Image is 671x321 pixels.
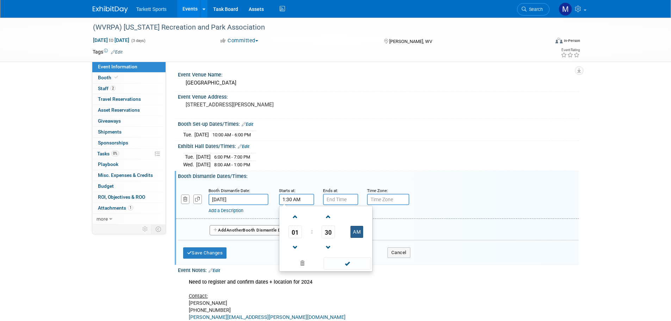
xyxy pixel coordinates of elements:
[183,247,227,259] button: Save Changes
[367,188,388,193] small: Time Zone:
[92,149,166,159] a: Tasks0%
[92,73,166,83] a: Booth
[91,21,539,34] div: (WVRPA) [US_STATE] Recreation and Park Association
[98,205,133,211] span: Attachments
[98,75,119,80] span: Booth
[93,6,128,13] img: ExhibitDay
[559,2,572,16] img: Mathieu Martel
[93,48,123,55] td: Tags
[93,37,130,43] span: [DATE] [DATE]
[92,138,166,148] a: Sponsorships
[214,154,250,160] span: 6:00 PM - 7:00 PM
[183,78,573,88] div: [GEOGRAPHIC_DATA]
[279,188,296,193] small: Starts at:
[214,162,250,167] span: 8:00 AM - 1:00 PM
[110,86,116,91] span: 2
[151,224,166,234] td: Toggle Event Tabs
[128,205,133,210] span: 1
[196,153,211,161] td: [DATE]
[178,171,579,180] div: Booth Dismantle Dates/Times:
[178,69,579,78] div: Event Venue Name:
[97,216,108,222] span: more
[238,144,249,149] a: Edit
[209,194,268,205] input: Date
[98,96,141,102] span: Travel Reservations
[98,172,153,178] span: Misc. Expenses & Credits
[322,208,335,226] a: Increment Minute
[98,194,145,200] span: ROI, Objectives & ROO
[92,181,166,192] a: Budget
[98,86,116,91] span: Staff
[350,226,363,238] button: AM
[111,151,119,156] span: 0%
[508,37,580,47] div: Event Format
[196,161,211,168] td: [DATE]
[322,238,335,256] a: Decrement Minute
[217,37,261,44] button: Committed
[322,226,335,238] span: Pick Minute
[323,194,358,205] input: End Time
[111,50,123,55] a: Edit
[92,84,166,94] a: Staff2
[209,268,220,273] a: Edit
[92,214,166,224] a: more
[92,62,166,72] a: Event Information
[183,131,194,138] td: Tue.
[189,314,346,320] a: [PERSON_NAME][EMAIL_ADDRESS][PERSON_NAME][DOMAIN_NAME]
[178,141,579,150] div: Exhibit Hall Dates/Times:
[279,194,314,205] input: Start Time
[242,122,253,127] a: Edit
[564,38,580,43] div: In-Person
[367,194,409,205] input: Time Zone
[194,131,209,138] td: [DATE]
[97,151,119,156] span: Tasks
[183,153,196,161] td: Tue.
[92,105,166,116] a: Asset Reservations
[288,208,302,226] a: Increment Hour
[189,293,208,299] u: Contact:
[210,225,291,236] button: AddAnotherBooth Dismantle Date
[212,132,251,137] span: 10:00 AM - 6:00 PM
[209,208,243,213] a: Add a Description
[178,119,579,128] div: Booth Set-up Dates/Times:
[98,118,121,124] span: Giveaways
[136,6,167,12] span: Tarkett Sports
[288,238,302,256] a: Decrement Hour
[98,183,114,189] span: Budget
[92,94,166,105] a: Travel Reservations
[517,3,549,16] a: Search
[131,38,145,43] span: (3 days)
[323,259,372,269] a: Done
[389,39,432,44] span: [PERSON_NAME], WV
[226,228,243,233] span: Another
[186,101,337,108] pre: [STREET_ADDRESS][PERSON_NAME]
[561,48,580,52] div: Event Rating
[92,159,166,170] a: Playbook
[323,188,338,193] small: Ends at:
[98,64,137,69] span: Event Information
[92,170,166,181] a: Misc. Expenses & Credits
[178,265,579,274] div: Event Notes:
[183,161,196,168] td: Wed.
[98,161,118,167] span: Playbook
[98,107,140,113] span: Asset Reservations
[189,279,312,285] b: Need to register and confirm dates + location for 2024
[92,127,166,137] a: Shipments
[288,226,302,238] span: Pick Hour
[527,7,543,12] span: Search
[108,37,114,43] span: to
[98,129,122,135] span: Shipments
[139,224,151,234] td: Personalize Event Tab Strip
[209,188,250,193] small: Booth Dismantle Date:
[92,203,166,214] a: Attachments1
[387,247,410,258] button: Cancel
[555,38,563,43] img: Format-Inperson.png
[92,192,166,203] a: ROI, Objectives & ROO
[92,116,166,126] a: Giveaways
[98,140,128,146] span: Sponsorships
[114,75,118,79] i: Booth reservation complete
[281,259,324,268] a: Clear selection
[178,92,579,100] div: Event Venue Address:
[310,226,314,238] td: :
